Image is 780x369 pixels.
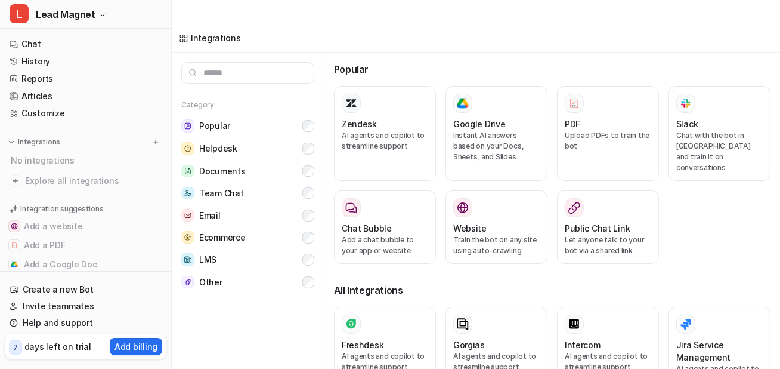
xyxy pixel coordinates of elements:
[25,171,162,190] span: Explore all integrations
[5,236,166,255] button: Add a PDFAdd a PDF
[181,248,314,271] button: LMSLMS
[181,253,194,266] img: LMS
[181,160,314,182] button: DocumentsDocuments
[5,36,166,53] a: Chat
[199,210,221,222] span: Email
[668,86,770,181] button: SlackSlackChat with the bot in [GEOGRAPHIC_DATA] and train it on conversations
[342,222,392,235] h3: Chat Bubble
[18,137,60,147] p: Integrations
[342,339,383,351] h3: Freshdesk
[181,182,314,204] button: Team ChatTeam Chat
[342,130,428,152] p: AI agents and copilot to streamline support
[181,137,314,160] button: HelpdeskHelpdesk
[199,276,222,288] span: Other
[181,100,314,110] h5: Category
[24,340,91,353] p: days left on trial
[151,138,160,146] img: menu_add.svg
[181,271,314,293] button: OtherOther
[565,235,651,256] p: Let anyone talk to your bot via a shared link
[181,231,194,244] img: Ecommerce
[5,281,166,298] a: Create a new Bot
[199,120,230,132] span: Popular
[179,32,241,44] a: Integrations
[11,242,18,249] img: Add a PDF
[565,222,630,235] h3: Public Chat Link
[453,130,540,162] p: Instant AI answers based on your Docs, Sheets, and Slides
[5,298,166,315] a: Invite teammates
[5,217,166,236] button: Add a websiteAdd a website
[457,98,469,109] img: Google Drive
[114,340,157,353] p: Add billing
[342,235,428,256] p: Add a chat bubble to your app or website
[5,88,166,104] a: Articles
[457,202,469,214] img: Website
[181,165,194,177] img: Documents
[676,339,763,364] h3: Jira Service Management
[453,222,487,235] h3: Website
[199,187,243,199] span: Team Chat
[334,190,436,264] button: Chat BubbleAdd a chat bubble to your app or website
[19,31,29,41] img: website_grey.svg
[132,70,201,78] div: Keywords by Traffic
[10,4,29,23] span: L
[199,232,245,244] span: Ecommerce
[19,19,29,29] img: logo_orange.svg
[11,223,18,230] img: Add a website
[334,62,770,76] h3: Popular
[45,70,107,78] div: Domain Overview
[10,175,21,187] img: explore all integrations
[32,69,42,79] img: tab_domain_overview_orange.svg
[445,86,547,181] button: Google DriveGoogle DriveInstant AI answers based on your Docs, Sheets, and Slides
[334,283,770,297] h3: All Integrations
[181,276,194,288] img: Other
[181,187,194,199] img: Team Chat
[5,315,166,331] a: Help and support
[676,118,698,130] h3: Slack
[453,235,540,256] p: Train the bot on any site using auto-crawling
[453,339,485,351] h3: Gorgias
[181,142,194,155] img: Helpdesk
[7,150,166,170] div: No integrations
[36,6,95,23] span: Lead Magnet
[11,261,18,268] img: Add a Google Doc
[568,97,580,109] img: PDF
[181,204,314,226] button: EmailEmail
[565,130,651,152] p: Upload PDFs to train the bot
[20,204,103,214] p: Integration suggestions
[5,70,166,87] a: Reports
[342,118,377,130] h3: Zendesk
[557,86,659,181] button: PDFPDFUpload PDFs to train the bot
[676,130,763,173] p: Chat with the bot in [GEOGRAPHIC_DATA] and train it on conversations
[181,209,194,222] img: Email
[334,86,436,181] button: ZendeskAI agents and copilot to streamline support
[181,115,314,137] button: PopularPopular
[181,119,194,133] img: Popular
[680,96,692,110] img: Slack
[5,255,166,274] button: Add a Google DocAdd a Google Doc
[199,143,237,155] span: Helpdesk
[31,31,85,41] div: Domain: [URL]
[181,226,314,248] button: EcommerceEcommerce
[110,338,162,355] button: Add billing
[199,254,216,266] span: LMS
[565,339,601,351] h3: Intercom
[199,165,245,177] span: Documents
[5,173,166,189] a: Explore all integrations
[5,53,166,70] a: History
[453,118,506,130] h3: Google Drive
[33,19,58,29] div: v 4.0.25
[7,138,16,146] img: expand menu
[13,342,18,353] p: 7
[5,136,64,148] button: Integrations
[557,190,659,264] button: Public Chat LinkLet anyone talk to your bot via a shared link
[191,32,241,44] div: Integrations
[5,105,166,122] a: Customize
[119,69,128,79] img: tab_keywords_by_traffic_grey.svg
[565,118,580,130] h3: PDF
[445,190,547,264] button: WebsiteWebsiteTrain the bot on any site using auto-crawling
